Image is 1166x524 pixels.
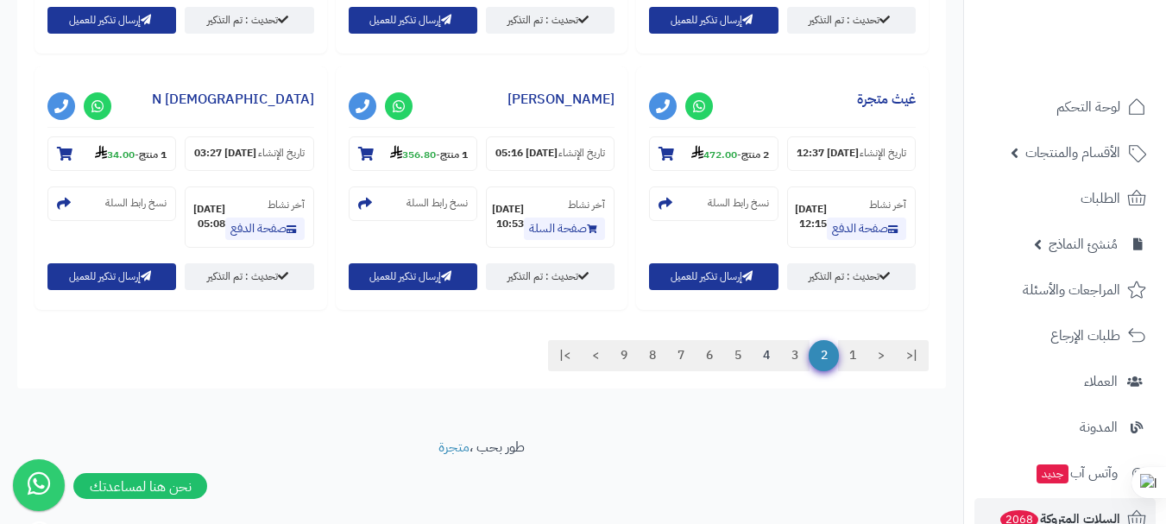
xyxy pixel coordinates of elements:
[581,340,610,371] a: >
[486,263,615,290] a: تحديث : تم التذكير
[974,452,1156,494] a: وآتس آبجديد
[708,196,769,211] small: نسخ رابط السلة
[838,340,867,371] a: 1
[390,147,436,162] strong: 356.80
[787,7,916,34] a: تحديث : تم التذكير
[1049,232,1118,256] span: مُنشئ النماذج
[185,7,313,34] a: تحديث : تم التذكير
[495,146,558,161] strong: [DATE] 05:16
[258,146,305,161] small: تاريخ الإنشاء
[349,186,477,221] section: نسخ رابط السلة
[407,196,468,211] small: نسخ رابط السلة
[568,197,605,212] small: آخر نشاط
[974,315,1156,357] a: طلبات الإرجاع
[507,89,615,110] a: [PERSON_NAME]
[695,340,724,371] a: 6
[827,218,906,240] a: صفحة الدفع
[1050,324,1120,348] span: طلبات الإرجاع
[752,340,781,371] a: 4
[869,197,906,212] small: آخر نشاط
[1080,415,1118,439] span: المدونة
[440,147,468,162] strong: 1 منتج
[666,340,696,371] a: 7
[974,269,1156,311] a: المراجعات والأسئلة
[47,7,176,34] button: إرسال تذكير للعميل
[787,263,916,290] a: تحديث : تم التذكير
[1035,461,1118,485] span: وآتس آب
[741,147,769,162] strong: 2 منتج
[723,340,753,371] a: 5
[860,146,906,161] small: تاريخ الإنشاء
[524,218,605,240] a: صفحة السلة
[691,147,737,162] strong: 472.00
[486,7,615,34] a: تحديث : تم التذكير
[558,146,605,161] small: تاريخ الإنشاء
[974,86,1156,128] a: لوحة التحكم
[867,340,896,371] a: <
[548,340,582,371] a: >|
[974,407,1156,448] a: المدونة
[609,340,639,371] a: 9
[349,7,477,34] button: إرسال تذكير للعميل
[857,89,916,110] a: غيث متجرة
[1056,95,1120,119] span: لوحة التحكم
[1084,369,1118,394] span: العملاء
[268,197,305,212] small: آخر نشاط
[649,7,778,34] button: إرسال تذكير للعميل
[1025,141,1120,165] span: الأقسام والمنتجات
[691,145,769,162] small: -
[349,136,477,171] section: 1 منتج-356.80
[47,263,176,290] button: إرسال تذكير للعميل
[438,437,470,458] a: متجرة
[492,202,524,231] strong: [DATE] 10:53
[649,136,778,171] section: 2 منتج-472.00
[95,147,135,162] strong: 34.00
[895,340,929,371] a: |<
[797,146,859,161] strong: [DATE] 12:37
[649,186,778,221] section: نسخ رابط السلة
[194,146,256,161] strong: [DATE] 03:27
[1023,278,1120,302] span: المراجعات والأسئلة
[349,263,477,290] button: إرسال تذكير للعميل
[649,263,778,290] button: إرسال تذكير للعميل
[795,202,827,231] strong: [DATE] 12:15
[638,340,667,371] a: 8
[193,202,225,231] strong: [DATE] 05:08
[152,89,314,110] a: N [DEMOGRAPHIC_DATA]
[1037,464,1068,483] span: جديد
[780,340,810,371] a: 3
[225,218,305,240] a: صفحة الدفع
[974,361,1156,402] a: العملاء
[95,145,167,162] small: -
[47,136,176,171] section: 1 منتج-34.00
[139,147,167,162] strong: 1 منتج
[47,186,176,221] section: نسخ رابط السلة
[1081,186,1120,211] span: الطلبات
[809,340,839,371] span: 2
[390,145,468,162] small: -
[185,263,313,290] a: تحديث : تم التذكير
[105,196,167,211] small: نسخ رابط السلة
[974,178,1156,219] a: الطلبات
